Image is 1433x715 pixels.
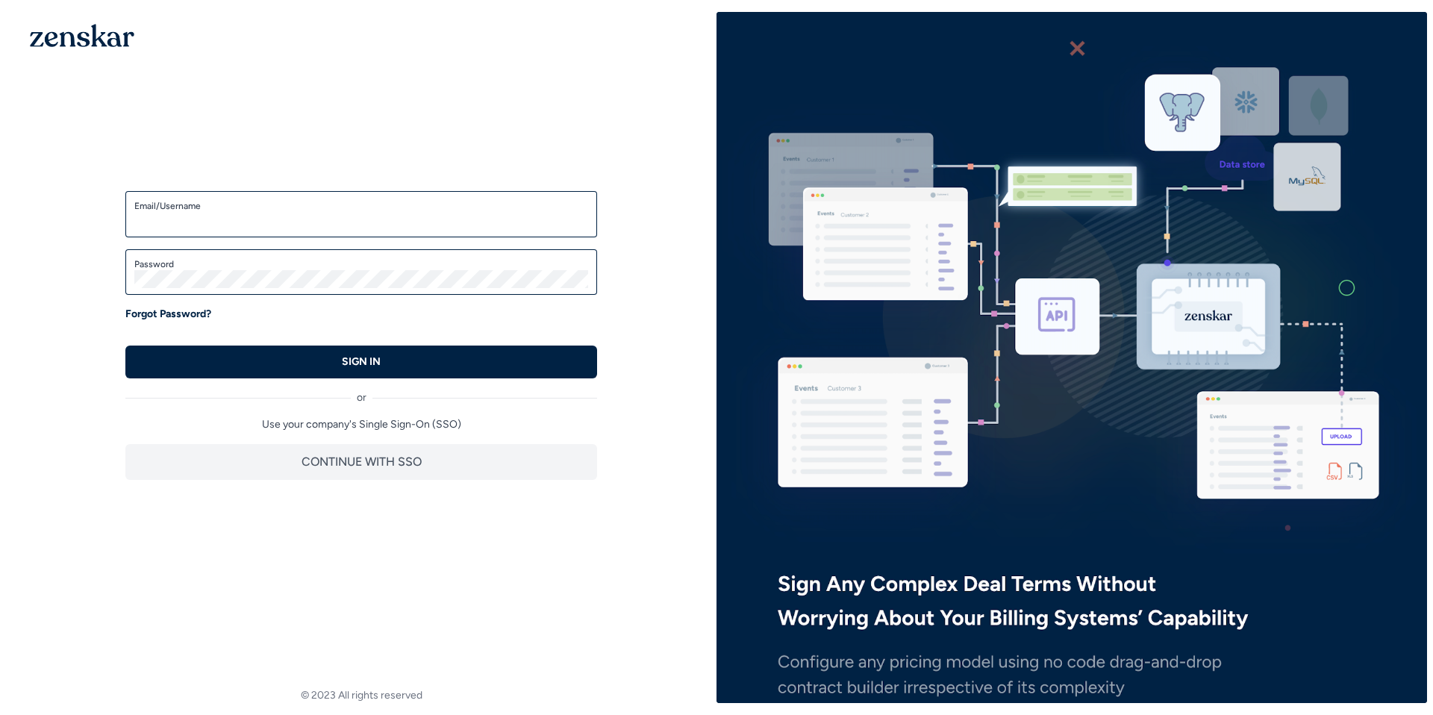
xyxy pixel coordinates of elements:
[342,355,381,369] p: SIGN IN
[134,200,588,212] label: Email/Username
[125,346,597,378] button: SIGN IN
[125,378,597,405] div: or
[125,444,597,480] button: CONTINUE WITH SSO
[134,258,588,270] label: Password
[125,417,597,432] p: Use your company's Single Sign-On (SSO)
[125,307,211,322] a: Forgot Password?
[30,24,134,47] img: 1OGAJ2xQqyY4LXKgY66KYq0eOWRCkrZdAb3gUhuVAqdWPZE9SRJmCz+oDMSn4zDLXe31Ii730ItAGKgCKgCCgCikA4Av8PJUP...
[6,688,716,703] footer: © 2023 All rights reserved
